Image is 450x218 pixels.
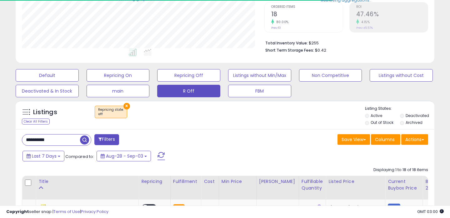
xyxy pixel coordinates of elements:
button: Repricing Off [157,69,220,82]
button: Default [16,69,79,82]
button: Listings without Cost [370,69,433,82]
button: Listings without Min/Max [228,69,291,82]
button: R Off [157,85,220,97]
button: main [87,85,150,97]
button: Repricing On [87,69,150,82]
strong: Copyright [6,209,29,215]
button: Deactivated & In Stock [16,85,79,97]
div: seller snap | | [6,209,108,215]
button: FBM [228,85,291,97]
button: Non Competitive [299,69,362,82]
